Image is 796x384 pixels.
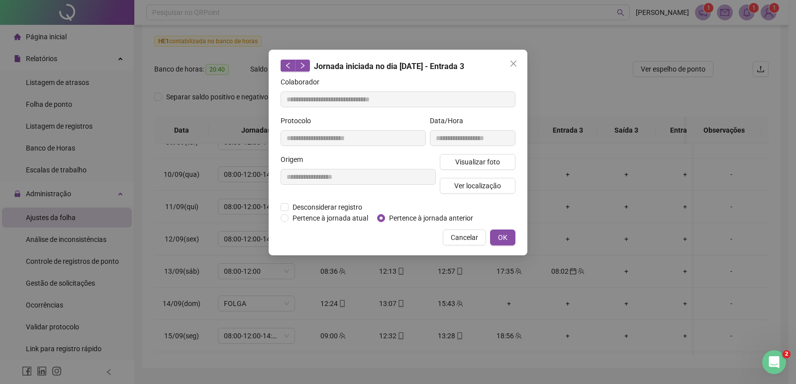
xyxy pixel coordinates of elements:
button: left [281,60,296,72]
button: OK [490,230,515,245]
span: Cancelar [451,232,478,243]
button: right [295,60,310,72]
span: left [285,62,292,69]
label: Colaborador [281,77,326,87]
span: Pertence à jornada anterior [385,213,477,224]
span: Pertence à jornada atual [289,213,372,224]
span: 2 [783,350,791,358]
label: Protocolo [281,115,317,126]
span: Desconsiderar registro [289,202,366,213]
button: Ver localização [440,178,515,194]
button: Close [505,56,521,72]
button: Visualizar foto [440,154,515,170]
span: Visualizar foto [455,156,500,167]
iframe: Intercom live chat [762,350,786,374]
label: Data/Hora [430,115,470,126]
label: Origem [281,154,309,165]
span: OK [498,232,507,243]
div: Jornada iniciada no dia [DATE] - Entrada 3 [281,60,515,73]
span: right [299,62,306,69]
span: close [509,60,517,68]
span: Ver localização [454,180,501,191]
button: Cancelar [443,230,486,245]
